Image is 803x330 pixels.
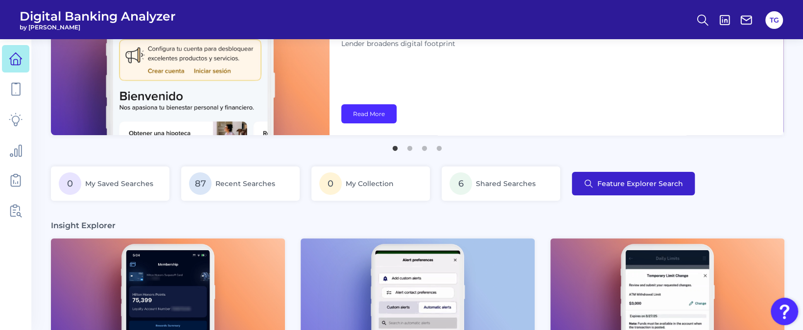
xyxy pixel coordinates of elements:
button: Feature Explorer Search [572,172,695,195]
span: 6 [449,172,472,195]
span: 0 [59,172,81,195]
span: Shared Searches [476,179,536,188]
span: 87 [189,172,212,195]
span: Digital Banking Analyzer [20,9,176,24]
span: My Collection [346,179,394,188]
button: 1 [390,141,400,151]
button: 2 [405,141,415,151]
a: 0My Collection [311,166,430,201]
button: TG [765,11,783,29]
button: 4 [434,141,444,151]
h3: Insight Explorer [51,220,116,231]
a: 6Shared Searches [442,166,560,201]
a: Read More [341,104,397,123]
button: 3 [420,141,429,151]
span: Feature Explorer Search [597,180,683,188]
a: 87Recent Searches [181,166,300,201]
button: Open Resource Center [771,298,798,325]
span: by [PERSON_NAME] [20,24,176,31]
span: My Saved Searches [85,179,153,188]
p: Lender broadens digital footprint [341,39,586,49]
span: Recent Searches [215,179,275,188]
a: 0My Saved Searches [51,166,169,201]
span: 0 [319,172,342,195]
